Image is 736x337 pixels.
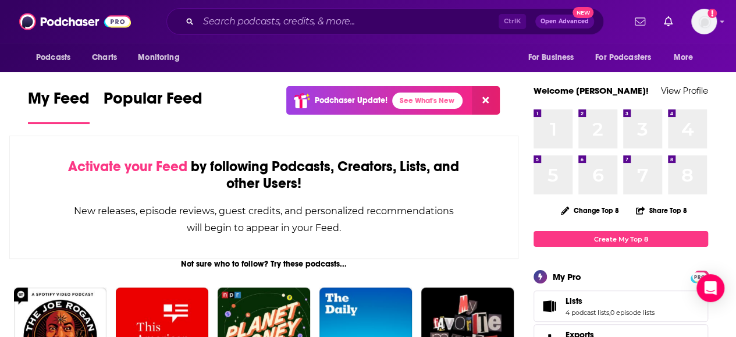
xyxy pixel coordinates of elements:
a: Show notifications dropdown [659,12,677,31]
a: Charts [84,47,124,69]
button: Open AdvancedNew [535,15,594,29]
a: Welcome [PERSON_NAME]! [534,85,649,96]
span: Monitoring [138,49,179,66]
a: My Feed [28,88,90,124]
div: New releases, episode reviews, guest credits, and personalized recommendations will begin to appe... [68,203,460,236]
span: Podcasts [36,49,70,66]
span: Lists [566,296,582,306]
span: My Feed [28,88,90,115]
span: Activate your Feed [68,158,187,175]
div: My Pro [553,271,581,282]
a: Lists [538,298,561,314]
button: open menu [666,47,708,69]
p: Podchaser Update! [315,95,387,105]
span: Logged in as RiverheadPublicity [691,9,717,34]
input: Search podcasts, credits, & more... [198,12,499,31]
svg: Add a profile image [707,9,717,18]
span: Open Advanced [541,19,589,24]
span: For Podcasters [595,49,651,66]
div: Not sure who to follow? Try these podcasts... [9,259,518,269]
button: Share Top 8 [635,199,688,222]
span: Ctrl K [499,14,526,29]
button: open menu [28,47,86,69]
span: PRO [692,272,706,281]
a: View Profile [661,85,708,96]
a: Lists [566,296,655,306]
a: Popular Feed [104,88,202,124]
button: open menu [588,47,668,69]
span: More [674,49,694,66]
span: Charts [92,49,117,66]
button: Change Top 8 [554,203,626,218]
div: by following Podcasts, Creators, Lists, and other Users! [68,158,460,192]
img: User Profile [691,9,717,34]
button: open menu [130,47,194,69]
img: Podchaser - Follow, Share and Rate Podcasts [19,10,131,33]
a: 4 podcast lists [566,308,609,317]
a: Show notifications dropdown [630,12,650,31]
div: Search podcasts, credits, & more... [166,8,604,35]
span: New [573,7,593,18]
div: Open Intercom Messenger [696,274,724,302]
span: , [609,308,610,317]
a: PRO [692,272,706,281]
a: See What's New [392,93,463,109]
a: Create My Top 8 [534,231,708,247]
a: 0 episode lists [610,308,655,317]
button: Show profile menu [691,9,717,34]
span: Popular Feed [104,88,202,115]
span: For Business [528,49,574,66]
span: Lists [534,290,708,322]
button: open menu [520,47,588,69]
